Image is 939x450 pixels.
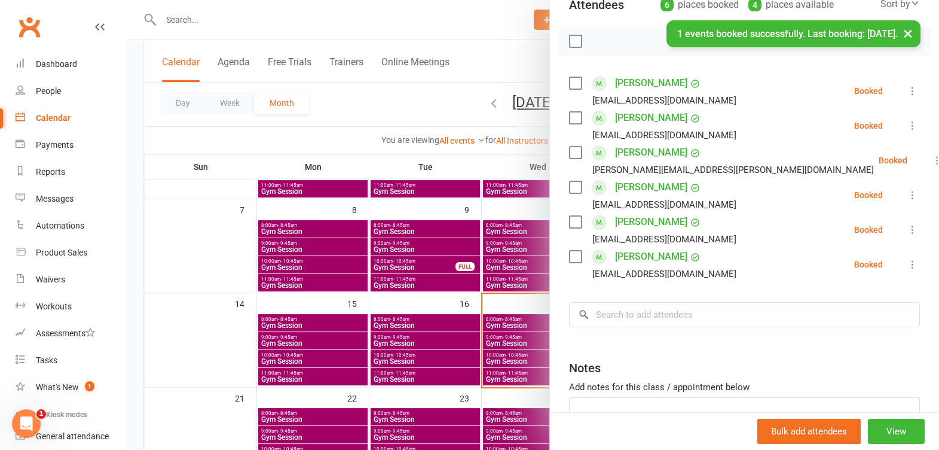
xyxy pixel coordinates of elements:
div: 1 events booked successfully. Last booking: [DATE]. [666,20,920,47]
div: Workouts [36,302,72,311]
div: What's New [36,382,79,392]
div: Calendar [36,113,71,123]
div: [PERSON_NAME][EMAIL_ADDRESS][PERSON_NAME][DOMAIN_NAME] [592,162,874,178]
div: People [36,86,61,96]
a: [PERSON_NAME] [615,247,687,266]
a: Tasks [16,347,126,374]
a: Product Sales [16,239,126,266]
span: 1 [36,409,46,419]
a: Clubworx [14,12,44,42]
div: Reports [36,167,65,177]
div: General attendance [36,431,109,441]
div: [EMAIL_ADDRESS][DOMAIN_NAME] [592,197,736,212]
div: Booked [879,156,907,165]
a: Calendar [16,105,126,132]
div: Messages [36,194,74,203]
div: Waivers [36,275,65,284]
a: Waivers [16,266,126,293]
a: Payments [16,132,126,159]
button: Bulk add attendees [757,419,861,444]
a: Messages [16,186,126,212]
div: Tasks [36,355,57,365]
a: What's New1 [16,374,126,401]
a: Assessments [16,320,126,347]
div: [EMAIL_ADDRESS][DOMAIN_NAME] [592,266,736,282]
div: Booked [854,87,883,95]
div: Booked [854,226,883,234]
a: Reports [16,159,126,186]
button: × [897,20,919,46]
button: View [868,419,925,444]
div: Booked [854,191,883,199]
div: Dashboard [36,59,77,69]
a: Workouts [16,293,126,320]
div: Booked [854,260,883,269]
a: Dashboard [16,51,126,78]
div: Notes [569,360,601,376]
a: [PERSON_NAME] [615,74,687,93]
a: Automations [16,212,126,239]
div: [EMAIL_ADDRESS][DOMAIN_NAME] [592,127,736,143]
div: [EMAIL_ADDRESS][DOMAIN_NAME] [592,232,736,247]
div: [EMAIL_ADDRESS][DOMAIN_NAME] [592,93,736,108]
div: Add notes for this class / appointment below [569,380,920,394]
a: [PERSON_NAME] [615,178,687,197]
div: Payments [36,140,74,150]
div: Assessments [36,329,95,338]
a: [PERSON_NAME] [615,108,687,127]
div: Product Sales [36,248,87,257]
input: Search to add attendees [569,302,920,327]
a: [PERSON_NAME] [615,212,687,232]
a: General attendance kiosk mode [16,423,126,450]
iframe: Intercom live chat [12,409,41,438]
div: Booked [854,121,883,130]
a: [PERSON_NAME] [615,143,687,162]
div: Automations [36,221,84,230]
span: 1 [85,381,94,391]
a: People [16,78,126,105]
